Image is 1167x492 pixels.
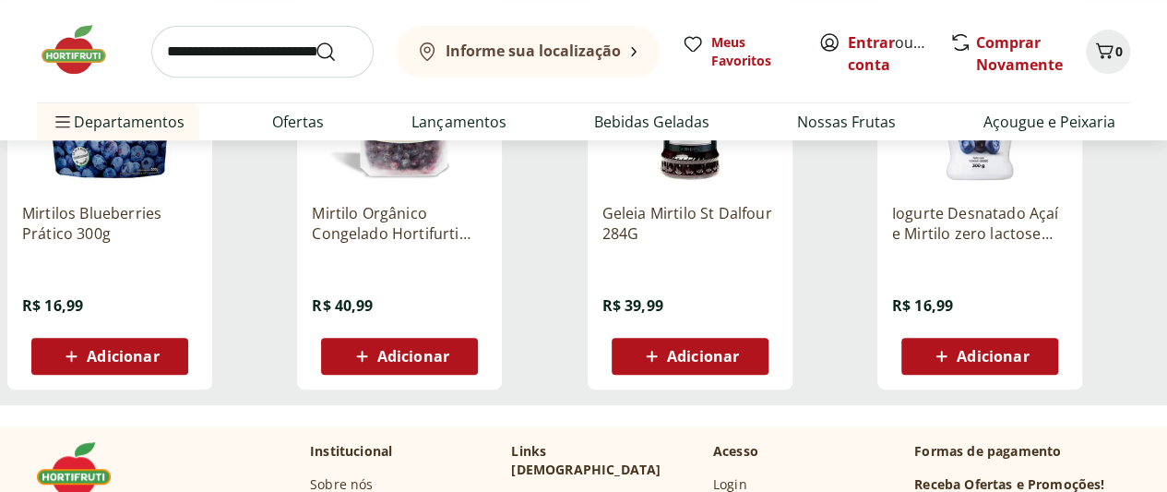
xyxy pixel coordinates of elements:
[713,442,758,461] p: Acesso
[396,26,660,78] button: Informe sua localização
[983,111,1115,133] a: Açougue e Peixaria
[22,203,197,244] a: Mirtilos Blueberries Prático 300g
[1086,30,1130,74] button: Carrinho
[321,338,478,375] button: Adicionar
[377,349,449,364] span: Adicionar
[914,442,1130,461] p: Formas de pagamento
[37,22,129,78] img: Hortifruti
[602,295,663,316] span: R$ 39,99
[848,32,895,53] a: Entrar
[848,32,949,75] a: Criar conta
[612,338,768,375] button: Adicionar
[892,203,1067,244] a: Iogurte Desnatado Açaí e Mirtilo zero lactose Yorgus 300g
[315,41,359,63] button: Submit Search
[711,33,796,70] span: Meus Favoritos
[22,295,83,316] span: R$ 16,99
[976,32,1063,75] a: Comprar Novamente
[957,349,1029,364] span: Adicionar
[52,100,74,144] button: Menu
[87,349,159,364] span: Adicionar
[901,338,1058,375] button: Adicionar
[1115,42,1123,60] span: 0
[312,203,487,244] a: Mirtilo Orgânico Congelado Hortifurti Natural da Terra 300g
[310,442,392,461] p: Institucional
[52,100,185,144] span: Departamentos
[511,442,697,479] p: Links [DEMOGRAPHIC_DATA]
[446,41,621,61] b: Informe sua localização
[411,111,506,133] a: Lançamentos
[892,295,953,316] span: R$ 16,99
[682,33,796,70] a: Meus Favoritos
[151,26,374,78] input: search
[797,111,896,133] a: Nossas Frutas
[667,349,739,364] span: Adicionar
[312,295,373,316] span: R$ 40,99
[848,31,930,76] span: ou
[594,111,709,133] a: Bebidas Geladas
[272,111,324,133] a: Ofertas
[602,203,778,244] a: Geleia Mirtilo St Dalfour 284G
[31,338,188,375] button: Adicionar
